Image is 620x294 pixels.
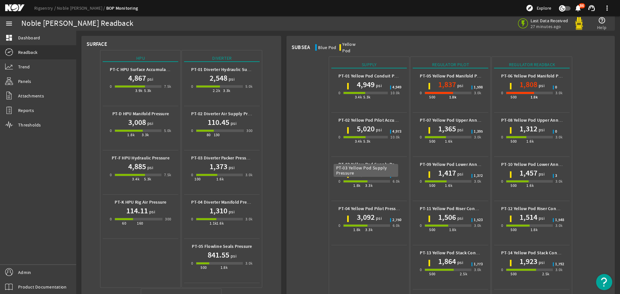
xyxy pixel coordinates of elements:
div: 0 [191,127,193,134]
h1: 1,457 [520,168,537,178]
div: 3.9k [135,87,143,94]
div: 10.0k [390,90,400,96]
div: 500 [429,182,435,189]
b: PT-05 Flowline Seals Pressure [192,243,252,249]
div: 5.3k [363,138,371,145]
span: Thresholds [18,122,41,128]
h1: 1,365 [438,124,456,134]
div: Surface [87,41,107,47]
div: 3.4k [132,176,139,182]
div: Diverter [184,55,260,62]
span: psi [146,164,153,171]
div: Supply [331,61,407,68]
div: 3.0k [555,178,563,185]
div: 0 [191,172,193,178]
div: Subsea [292,44,310,51]
span: Explore [537,5,551,11]
h1: 3,101 [357,168,375,178]
div: 0 [501,222,503,229]
span: psi [456,127,463,133]
div: 1.6k [526,138,534,145]
mat-icon: dashboard [5,34,13,42]
span: 1,792 [555,262,564,266]
h1: 841.55 [208,250,229,260]
span: Product Documentation [18,284,67,290]
div: 7.5k [164,83,171,90]
div: 5.0k [164,127,171,134]
div: 1.8k [221,264,228,271]
span: 1,395 [474,130,483,134]
b: PT-07 Yellow Pod Upper Annular Pilot Pressure [420,117,514,123]
span: psi [456,82,463,89]
h1: 1,310 [210,206,227,216]
b: PT-04 Yellow Pod Pilot Pressure [338,206,402,212]
div: 0 [191,83,193,90]
h1: 1,923 [520,256,537,267]
div: 1.8k [531,94,538,100]
div: 0 [110,216,112,222]
h1: 4,885 [128,161,146,172]
div: 0 [420,267,422,273]
div: 80 [207,132,211,138]
b: PT-02 Diverter Air Supply Pressure [191,111,261,117]
span: 1,548 [555,218,564,222]
div: 6.0k [393,222,400,229]
div: Regulator Readback [494,61,570,68]
mat-icon: menu [5,20,13,27]
b: PT-04 Diverter Manifold Pressure [191,199,257,205]
b: PT-14 Yellow Pod Stack Connector Regulator Pressure [501,250,609,256]
div: 3.0k [474,267,481,273]
img: Yellowpod.svg [573,17,585,30]
div: 2.5k [460,271,467,277]
span: Attachments [18,93,44,99]
span: psi [456,259,463,266]
span: Admin [18,269,31,276]
span: psi [148,208,155,215]
div: 5.3k [144,87,151,94]
h1: 1,373 [210,161,227,172]
span: 0 [555,130,557,134]
div: 0 [191,260,193,267]
div: 3.0k [555,222,563,229]
div: 3.0k [245,260,253,267]
b: PT-10 Yellow Pod Lower Annular Pressure [501,161,585,167]
span: 1,372 [474,174,483,178]
span: psi [146,120,153,127]
span: psi [537,215,544,221]
div: 0 [338,222,340,229]
a: Noble [PERSON_NAME] [57,5,106,11]
mat-icon: help_outline [598,16,606,24]
span: psi [227,208,234,215]
div: 500 [511,138,517,145]
div: 3.0k [474,90,481,96]
span: 0 [392,174,394,178]
div: 0 [420,222,422,229]
div: 0 [338,134,340,140]
div: 1.6k [526,182,534,189]
div: 300 [165,216,171,222]
button: Explore [523,3,554,13]
span: Readback [18,49,37,56]
div: 5.3k [144,176,151,182]
span: 2,750 [392,218,401,222]
div: Blue Pod [318,44,336,51]
button: 86 [574,5,581,12]
b: PT-01 Yellow Pod Conduit Pressure [338,73,409,79]
div: 7.5k [164,172,171,178]
span: Trend [18,64,30,70]
h1: 3,092 [357,212,375,222]
div: 3.0k [555,267,563,273]
div: 3.4k [355,138,362,145]
div: 1.8k [449,94,457,100]
mat-icon: explore [526,4,533,12]
b: PT-03 Yellow Pod Supply Pressure [338,161,407,167]
b: PT-03 Diverter Packer Pressure [191,155,253,161]
div: 500 [511,94,517,100]
div: 1.8k [353,182,361,189]
span: psi [227,76,234,82]
b: PT-12 Yellow Pod Riser Connector Regulator Pressure [501,206,608,212]
div: 0 [110,83,112,90]
div: 100 [194,176,201,182]
div: Regulator Pilot [413,61,488,68]
span: psi [229,253,236,259]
